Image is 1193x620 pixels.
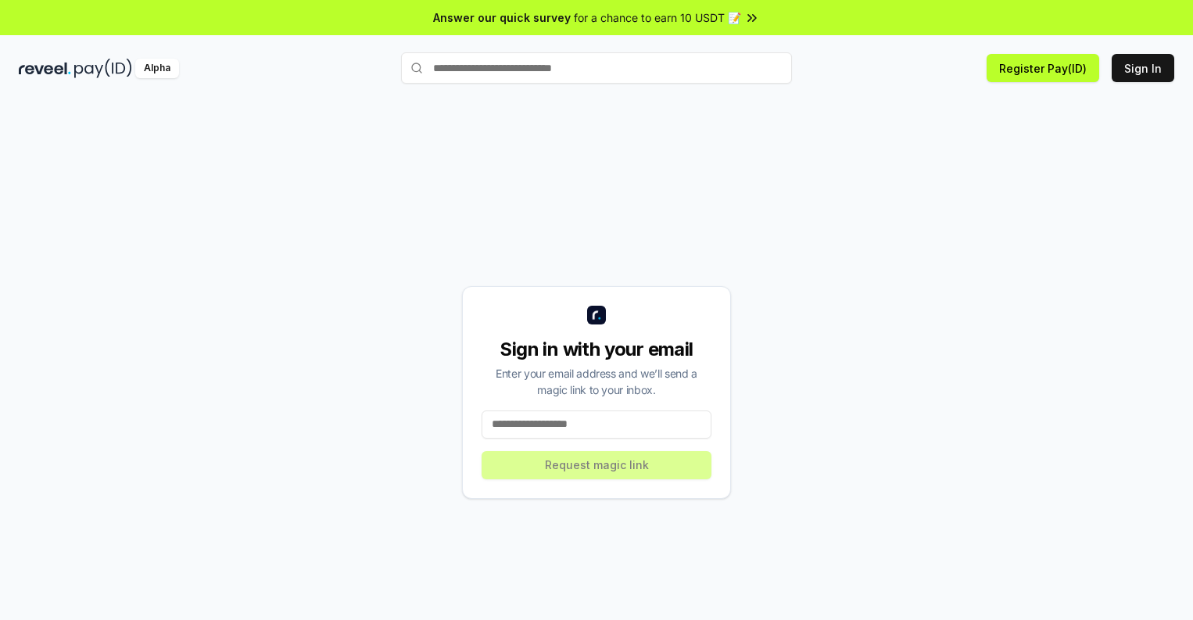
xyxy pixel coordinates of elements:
div: Sign in with your email [482,337,711,362]
img: logo_small [587,306,606,324]
button: Register Pay(ID) [987,54,1099,82]
div: Enter your email address and we’ll send a magic link to your inbox. [482,365,711,398]
span: for a chance to earn 10 USDT 📝 [574,9,741,26]
img: pay_id [74,59,132,78]
div: Alpha [135,59,179,78]
img: reveel_dark [19,59,71,78]
button: Sign In [1112,54,1174,82]
span: Answer our quick survey [433,9,571,26]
